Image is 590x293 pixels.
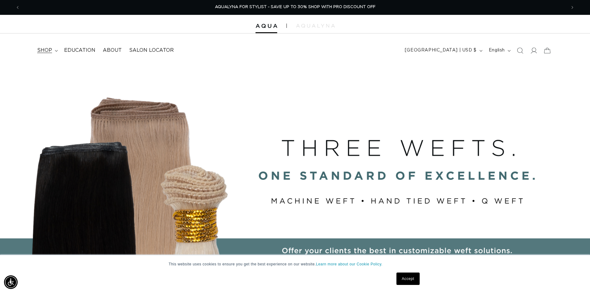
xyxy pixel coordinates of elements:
a: About [99,43,125,57]
span: English [489,47,505,54]
summary: Search [513,44,527,57]
a: Education [60,43,99,57]
button: English [485,45,513,56]
a: Accept [396,273,419,285]
a: Learn more about our Cookie Policy. [316,262,382,266]
span: Education [64,47,95,54]
img: aqualyna.com [296,24,335,28]
span: [GEOGRAPHIC_DATA] | USD $ [405,47,477,54]
summary: shop [33,43,60,57]
span: AQUALYNA FOR STYLIST - SAVE UP TO 30% SHOP WITH PRO DISCOUNT OFF [215,5,375,9]
a: Salon Locator [125,43,177,57]
span: About [103,47,122,54]
img: Aqua Hair Extensions [256,24,277,28]
button: [GEOGRAPHIC_DATA] | USD $ [401,45,485,56]
span: Salon Locator [129,47,174,54]
div: Accessibility Menu [4,275,18,289]
button: Next announcement [566,2,579,13]
p: This website uses cookies to ensure you get the best experience on our website. [169,261,422,267]
span: shop [37,47,52,54]
button: Previous announcement [11,2,24,13]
